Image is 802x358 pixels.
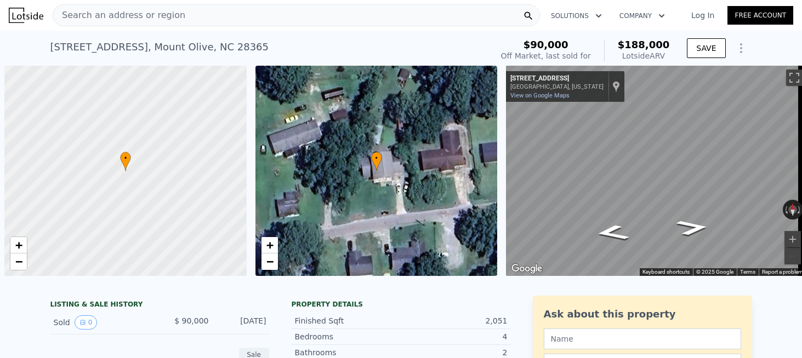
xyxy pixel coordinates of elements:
div: [STREET_ADDRESS] [510,74,604,83]
div: Property details [292,300,511,309]
button: Reset the view [788,200,797,220]
div: [DATE] [218,315,266,330]
div: Bedrooms [295,331,401,342]
span: $ 90,000 [174,316,208,325]
span: • [371,153,382,163]
div: LISTING & SALE HISTORY [50,300,270,311]
span: − [266,255,273,268]
span: © 2025 Google [696,269,733,275]
span: Search an address or region [53,9,185,22]
span: + [266,238,273,252]
div: Bathrooms [295,347,401,358]
path: Go West, E Hillsboro St [581,221,643,244]
button: Solutions [542,6,611,26]
div: Off Market, last sold for [501,50,591,61]
div: Sold [54,315,151,330]
div: Lotside ARV [618,50,670,61]
span: − [15,255,22,268]
div: 2 [401,347,508,358]
button: Zoom out [784,248,801,264]
div: [GEOGRAPHIC_DATA], [US_STATE] [510,83,604,90]
a: Zoom in [261,237,278,253]
a: Zoom out [10,253,27,270]
a: View on Google Maps [510,92,570,99]
img: Google [509,262,545,276]
div: 2,051 [401,315,508,326]
a: Open this area in Google Maps (opens a new window) [509,262,545,276]
button: View historical data [75,315,98,330]
div: Ask about this property [544,307,741,322]
button: SAVE [687,38,725,58]
a: Terms (opens in new tab) [740,269,755,275]
button: Company [611,6,674,26]
span: + [15,238,22,252]
span: $90,000 [524,39,568,50]
div: Finished Sqft [295,315,401,326]
path: Go East, E Hillsboro St [663,216,723,239]
a: Zoom out [261,253,278,270]
span: • [120,153,131,163]
a: Show location on map [612,80,620,93]
div: • [371,152,382,171]
button: Keyboard shortcuts [642,268,690,276]
input: Name [544,328,741,349]
img: Lotside [9,8,43,23]
a: Zoom in [10,237,27,253]
a: Log In [678,10,727,21]
div: • [120,152,131,171]
span: $188,000 [618,39,670,50]
button: Show Options [730,37,752,59]
div: [STREET_ADDRESS] , Mount Olive , NC 28365 [50,39,269,55]
div: 4 [401,331,508,342]
a: Free Account [727,6,793,25]
button: Zoom in [784,231,801,247]
button: Rotate counterclockwise [783,200,789,220]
